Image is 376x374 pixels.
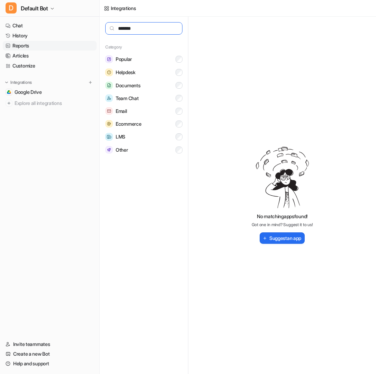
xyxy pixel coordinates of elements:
[252,221,313,228] p: Got one in mind? Suggest it to us!
[116,108,127,115] span: Email
[105,120,113,127] img: Ecommerce
[104,5,136,12] a: Integrations
[3,51,97,61] a: Articles
[111,5,136,12] div: Integrations
[3,61,97,71] a: Customize
[105,92,182,105] button: Team ChatTeam Chat
[6,100,12,107] img: explore all integrations
[105,105,182,117] button: EmailEmail
[105,66,182,79] button: HelpdeskHelpdesk
[116,95,138,102] span: Team Chat
[15,89,42,96] span: Google Drive
[116,133,125,140] span: LMS
[116,121,141,127] span: Ecommerce
[6,2,17,14] span: D
[10,80,32,85] p: Integrations
[105,69,113,76] img: Helpdesk
[3,79,34,86] button: Integrations
[3,87,97,97] a: Google DriveGoogle Drive
[88,80,93,85] img: menu_add.svg
[105,107,113,115] img: Email
[3,21,97,30] a: Chat
[105,146,113,153] img: Other
[3,31,97,41] a: History
[105,82,113,89] img: Documents
[105,130,182,143] button: LMSLMS
[3,349,97,359] a: Create a new Bot
[105,79,182,92] button: DocumentsDocuments
[105,44,182,50] h5: Category
[116,82,140,89] span: Documents
[105,143,182,156] button: OtherOther
[105,95,113,102] img: Team Chat
[3,41,97,51] a: Reports
[105,55,113,63] img: Popular
[15,98,94,109] span: Explore all integrations
[105,53,182,66] button: PopularPopular
[116,69,135,76] span: Helpdesk
[3,339,97,349] a: Invite teammates
[7,90,11,94] img: Google Drive
[4,80,9,85] img: expand menu
[260,232,305,244] button: Suggestan app
[257,213,307,220] p: No matching apps found!
[105,117,182,130] button: EcommerceEcommerce
[116,56,132,63] span: Popular
[116,146,128,153] span: Other
[21,3,48,13] span: Default Bot
[3,98,97,108] a: Explore all integrations
[3,359,97,368] a: Help and support
[105,133,113,141] img: LMS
